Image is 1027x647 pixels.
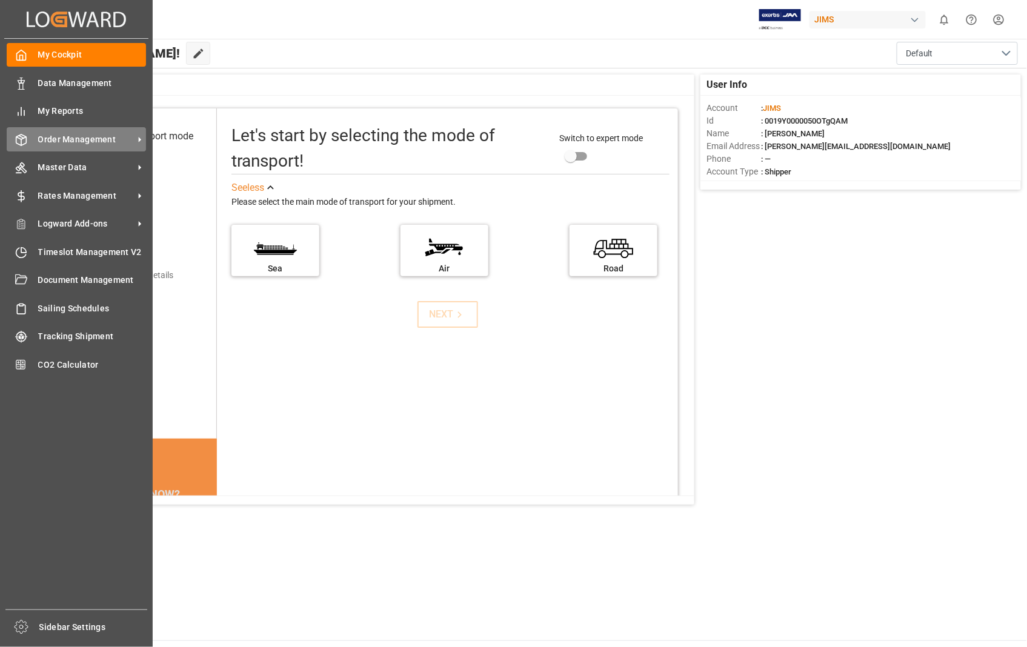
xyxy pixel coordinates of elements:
[761,142,951,151] span: : [PERSON_NAME][EMAIL_ADDRESS][DOMAIN_NAME]
[38,274,147,287] span: Document Management
[38,246,147,259] span: Timeslot Management V2
[231,195,670,210] div: Please select the main mode of transport for your shipment.
[559,133,643,143] span: Switch to expert mode
[706,165,761,178] span: Account Type
[761,154,771,164] span: : —
[238,262,313,275] div: Sea
[38,48,147,61] span: My Cockpit
[7,325,146,348] a: Tracking Shipment
[7,99,146,123] a: My Reports
[7,296,146,320] a: Sailing Schedules
[231,181,264,195] div: See less
[407,262,482,275] div: Air
[98,269,173,282] div: Add shipping details
[417,301,478,328] button: NEXT
[576,262,651,275] div: Road
[38,161,134,174] span: Master Data
[38,77,147,90] span: Data Management
[809,8,931,31] button: JIMS
[38,330,147,343] span: Tracking Shipment
[761,167,791,176] span: : Shipper
[706,153,761,165] span: Phone
[7,240,146,264] a: Timeslot Management V2
[761,116,848,125] span: : 0019Y0000050OTgQAM
[906,47,933,60] span: Default
[931,6,958,33] button: show 0 new notifications
[7,71,146,95] a: Data Management
[763,104,781,113] span: JIMS
[706,140,761,153] span: Email Address
[7,268,146,292] a: Document Management
[706,78,747,92] span: User Info
[958,6,985,33] button: Help Center
[897,42,1018,65] button: open menu
[38,190,134,202] span: Rates Management
[38,133,134,146] span: Order Management
[231,123,547,174] div: Let's start by selecting the mode of transport!
[38,359,147,371] span: CO2 Calculator
[761,129,825,138] span: : [PERSON_NAME]
[706,114,761,127] span: Id
[809,11,926,28] div: JIMS
[706,127,761,140] span: Name
[706,102,761,114] span: Account
[38,217,134,230] span: Logward Add-ons
[38,105,147,118] span: My Reports
[7,353,146,376] a: CO2 Calculator
[429,307,466,322] div: NEXT
[759,9,801,30] img: Exertis%20JAM%20-%20Email%20Logo.jpg_1722504956.jpg
[7,43,146,67] a: My Cockpit
[38,302,147,315] span: Sailing Schedules
[39,621,148,634] span: Sidebar Settings
[761,104,781,113] span: :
